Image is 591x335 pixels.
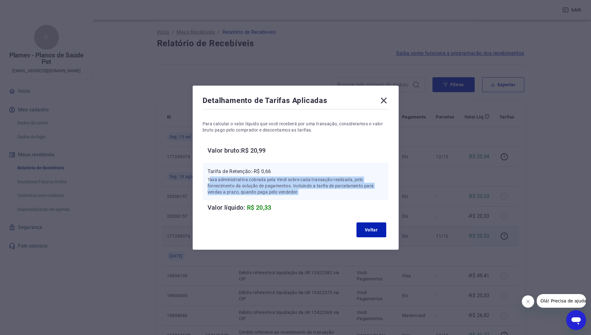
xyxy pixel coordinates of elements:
[208,203,389,212] h6: Valor líquido:
[522,295,534,308] iframe: Fechar mensagem
[356,222,386,237] button: Voltar
[4,4,52,9] span: Olá! Precisa de ajuda?
[247,204,271,211] span: R$ 20,33
[208,168,384,175] p: Tarifa de Retenção: -R$ 0,66
[203,121,389,133] p: Para calcular o valor líquido que você receberá por uma transação, consideramos o valor bruto pag...
[203,96,389,108] div: Detalhamento de Tarifas Aplicadas
[537,294,586,308] iframe: Mensagem da empresa
[566,310,586,330] iframe: Botão para abrir a janela de mensagens
[208,176,384,195] p: Taxa administrativa cobrada pela Vindi sobre cada transação realizada, pelo fornecimento da soluç...
[208,145,389,155] h6: Valor bruto: R$ 20,99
